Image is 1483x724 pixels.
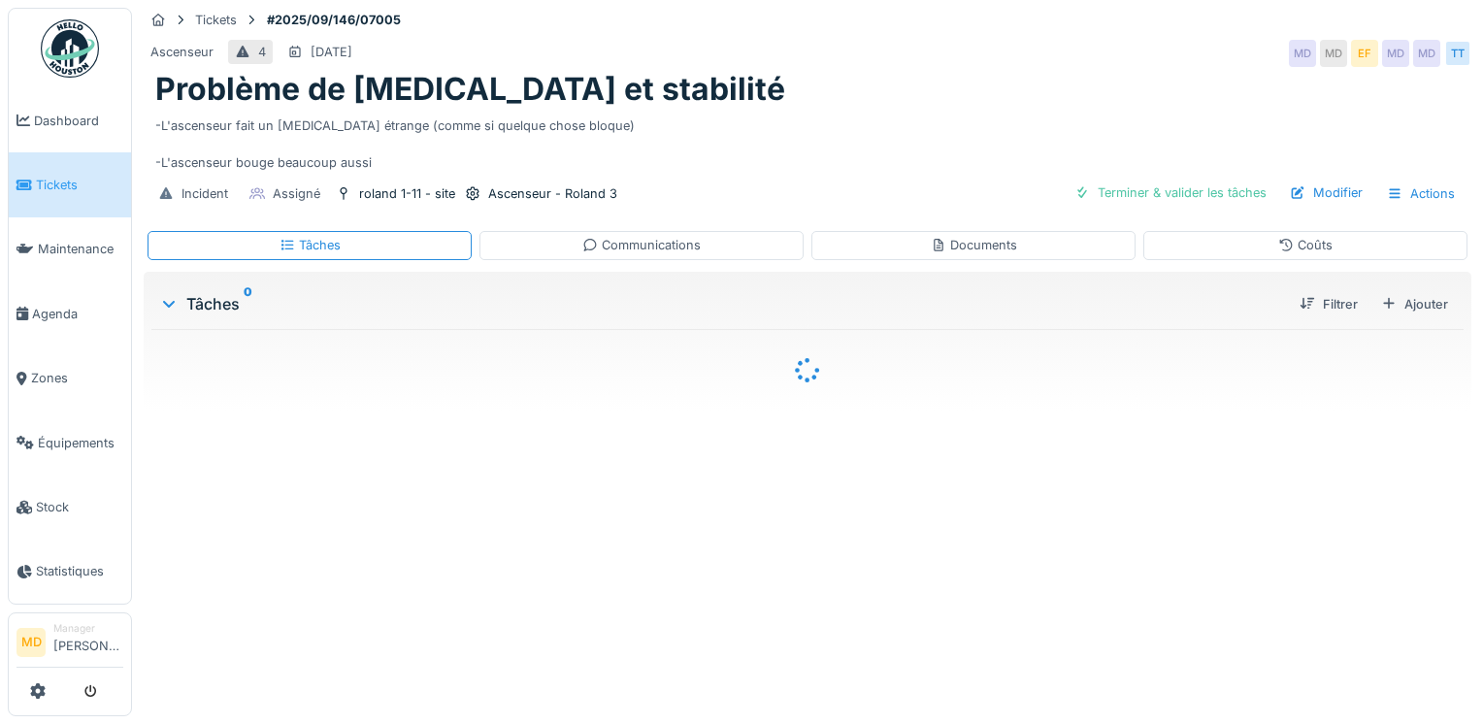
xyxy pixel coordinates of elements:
[9,475,131,539] a: Stock
[16,621,123,668] a: MD Manager[PERSON_NAME]
[9,346,131,411] a: Zones
[258,43,266,61] div: 4
[488,184,617,203] div: Ascenseur - Roland 3
[155,71,785,108] h1: Problème de [MEDICAL_DATA] et stabilité
[1289,40,1316,67] div: MD
[1292,291,1366,317] div: Filtrer
[273,184,320,203] div: Assigné
[36,498,123,516] span: Stock
[16,628,46,657] li: MD
[1444,40,1471,67] div: TT
[1351,40,1378,67] div: EF
[244,292,252,315] sup: 0
[38,240,123,258] span: Maintenance
[32,305,123,323] span: Agenda
[195,11,237,29] div: Tickets
[9,217,131,281] a: Maintenance
[34,112,123,130] span: Dashboard
[150,43,214,61] div: Ascenseur
[53,621,123,663] li: [PERSON_NAME]
[38,434,123,452] span: Équipements
[36,562,123,580] span: Statistiques
[359,184,455,203] div: roland 1-11 - site
[9,152,131,216] a: Tickets
[181,184,228,203] div: Incident
[1413,40,1440,67] div: MD
[931,236,1017,254] div: Documents
[311,43,352,61] div: [DATE]
[36,176,123,194] span: Tickets
[31,369,123,387] span: Zones
[259,11,409,29] strong: #2025/09/146/07005
[9,411,131,475] a: Équipements
[9,540,131,604] a: Statistiques
[1320,40,1347,67] div: MD
[582,236,701,254] div: Communications
[280,236,341,254] div: Tâches
[1278,236,1333,254] div: Coûts
[1378,180,1464,208] div: Actions
[1382,40,1409,67] div: MD
[9,88,131,152] a: Dashboard
[1067,180,1274,206] div: Terminer & valider les tâches
[9,281,131,346] a: Agenda
[159,292,1284,315] div: Tâches
[53,621,123,636] div: Manager
[155,109,1460,173] div: -L'ascenseur fait un [MEDICAL_DATA] étrange (comme si quelque chose bloque) -L'ascenseur bouge be...
[1282,180,1370,206] div: Modifier
[41,19,99,78] img: Badge_color-CXgf-gQk.svg
[1373,291,1456,317] div: Ajouter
